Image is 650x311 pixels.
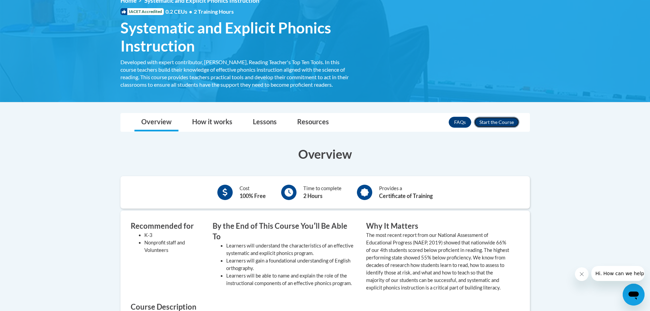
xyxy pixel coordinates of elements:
li: Learners will be able to name and explain the role of the instructional components of an effectiv... [226,272,356,287]
b: Certificate of Training [379,193,433,199]
value: The most recent report from our National Assessment of Educational Progress (NAEP, 2019) showed t... [366,232,509,291]
div: Developed with expert contributor, [PERSON_NAME], Reading Teacher's Top Ten Tools. In this course... [120,58,356,88]
iframe: Button to launch messaging window [623,284,645,306]
span: Systematic and Explicit Phonics Instruction [120,19,356,55]
button: Enroll [474,117,519,128]
a: Resources [290,113,336,131]
a: Overview [134,113,178,131]
span: IACET Accredited [120,8,164,15]
span: 2 Training Hours [194,8,234,15]
span: 0.2 CEUs [165,8,234,15]
li: Learners will understand the characteristics of an effective systematic and explicit phonics prog... [226,242,356,257]
div: Cost [240,185,266,200]
a: Lessons [246,113,284,131]
iframe: Message from company [591,266,645,281]
b: 100% Free [240,193,266,199]
h3: Overview [120,145,530,162]
li: K-3 [144,231,202,239]
div: Time to complete [303,185,342,200]
h3: Recommended for [131,221,202,231]
h3: Why It Matters [366,221,509,231]
span: Hi. How can we help? [4,5,55,10]
li: Learners will gain a foundational understanding of English orthography. [226,257,356,272]
b: 2 Hours [303,193,322,199]
iframe: Close message [575,267,589,281]
div: Provides a [379,185,433,200]
a: How it works [185,113,239,131]
li: Nonprofit staff and Volunteers [144,239,202,254]
h3: By the End of This Course Youʹll Be Able To [213,221,356,242]
span: • [189,8,192,15]
a: FAQs [449,117,471,128]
